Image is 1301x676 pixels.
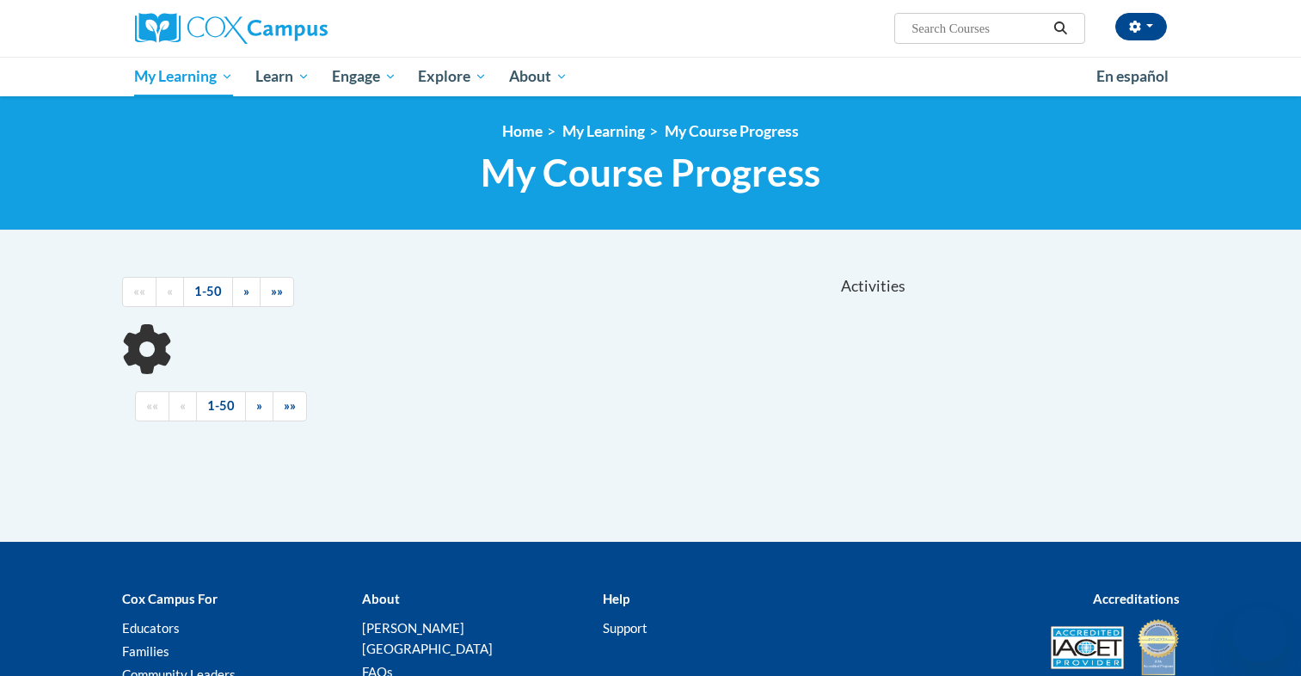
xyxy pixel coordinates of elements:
span: »» [284,398,296,413]
span: Explore [418,66,487,87]
a: 1-50 [183,277,233,307]
a: Families [122,643,169,659]
a: [PERSON_NAME][GEOGRAPHIC_DATA] [362,620,493,656]
span: Learn [255,66,310,87]
span: » [243,284,249,298]
span: Activities [841,277,905,296]
a: Previous [156,277,184,307]
a: Engage [321,57,408,96]
a: My Learning [562,122,645,140]
a: Support [603,620,647,636]
span: About [509,66,568,87]
span: « [167,284,173,298]
a: Next [232,277,261,307]
a: Cox Campus [135,13,462,44]
a: En español [1085,58,1180,95]
a: End [273,391,307,421]
b: About [362,591,400,606]
a: 1-50 [196,391,246,421]
b: Accreditations [1093,591,1180,606]
a: Educators [122,620,180,636]
a: Explore [407,57,498,96]
a: Begining [135,391,169,421]
input: Search Courses [910,18,1047,39]
iframe: Button to launch messaging window [1232,607,1287,662]
span: «« [146,398,158,413]
span: Engage [332,66,396,87]
span: My Learning [134,66,233,87]
a: About [498,57,579,96]
img: Accredited IACET® Provider [1051,626,1124,669]
a: Begining [122,277,156,307]
a: Learn [244,57,321,96]
b: Help [603,591,629,606]
a: Home [502,122,543,140]
button: Account Settings [1115,13,1167,40]
span: « [180,398,186,413]
span: En español [1096,67,1169,85]
button: Search [1047,18,1073,39]
span: «« [133,284,145,298]
span: » [256,398,262,413]
a: My Course Progress [665,122,799,140]
a: Next [245,391,273,421]
span: My Course Progress [481,150,820,195]
div: Main menu [109,57,1193,96]
b: Cox Campus For [122,591,218,606]
a: Previous [169,391,197,421]
a: My Learning [124,57,245,96]
a: End [260,277,294,307]
img: Cox Campus [135,13,328,44]
span: »» [271,284,283,298]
